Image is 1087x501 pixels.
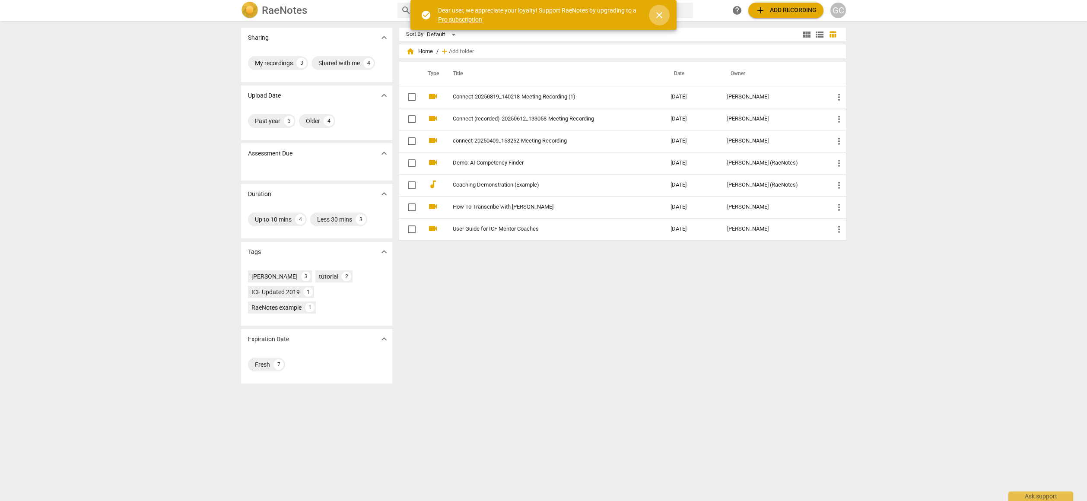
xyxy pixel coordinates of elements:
[729,3,745,18] a: Help
[305,303,315,312] div: 1
[406,31,423,38] div: Sort By
[664,152,720,174] td: [DATE]
[248,33,269,42] p: Sharing
[262,4,307,16] h2: RaeNotes
[649,5,670,25] button: Close
[826,28,839,41] button: Table view
[319,272,338,281] div: tutorial
[801,29,812,40] span: view_module
[654,10,664,20] span: close
[442,62,664,86] th: Title
[727,138,820,144] div: [PERSON_NAME]
[284,116,294,126] div: 3
[814,29,825,40] span: view_list
[248,335,289,344] p: Expiration Date
[421,10,431,20] span: check_circle
[748,3,823,18] button: Upload
[449,48,474,55] span: Add folder
[255,360,270,369] div: Fresh
[453,138,639,144] a: connect-20250409_153252-Meeting Recording
[379,32,389,43] span: expand_more
[453,204,639,210] a: How To Transcribe with [PERSON_NAME]
[379,247,389,257] span: expand_more
[324,116,334,126] div: 4
[664,130,720,152] td: [DATE]
[732,5,742,16] span: help
[428,201,438,212] span: videocam
[438,6,639,24] div: Dear user, we appreciate your loyalty! Support RaeNotes by upgrading to a
[720,62,827,86] th: Owner
[296,58,307,68] div: 3
[303,287,313,297] div: 1
[664,62,720,86] th: Date
[255,59,293,67] div: My recordings
[438,16,482,23] a: Pro subscription
[379,334,389,344] span: expand_more
[727,226,820,232] div: [PERSON_NAME]
[727,94,820,100] div: [PERSON_NAME]
[317,215,352,224] div: Less 30 mins
[428,179,438,190] span: audiotrack
[363,58,374,68] div: 4
[356,214,366,225] div: 3
[453,226,639,232] a: User Guide for ICF Mentor Coaches
[378,31,391,44] button: Show more
[755,5,766,16] span: add
[379,148,389,159] span: expand_more
[453,116,639,122] a: Connect (recorded)-20250612_133058-Meeting Recording
[251,288,300,296] div: ICF Updated 2019
[273,359,284,370] div: 7
[727,116,820,122] div: [PERSON_NAME]
[342,272,351,281] div: 2
[755,5,817,16] span: Add recording
[378,147,391,160] button: Show more
[453,160,639,166] a: Demo: AI Competency Finder
[1008,491,1073,501] div: Ask support
[664,196,720,218] td: [DATE]
[295,214,305,225] div: 4
[248,190,271,199] p: Duration
[727,160,820,166] div: [PERSON_NAME] (RaeNotes)
[664,86,720,108] td: [DATE]
[255,215,292,224] div: Up to 10 mins
[241,2,258,19] img: Logo
[401,5,411,16] span: search
[834,180,844,190] span: more_vert
[379,189,389,199] span: expand_more
[251,303,302,312] div: RaeNotes example
[834,224,844,235] span: more_vert
[453,182,639,188] a: Coaching Demonstration (Example)
[406,47,415,56] span: home
[453,94,639,100] a: Connect-20250819_140218-Meeting Recording (1)
[251,272,298,281] div: [PERSON_NAME]
[378,89,391,102] button: Show more
[813,28,826,41] button: List view
[436,48,439,55] span: /
[664,218,720,240] td: [DATE]
[428,157,438,168] span: videocam
[440,47,449,56] span: add
[428,135,438,146] span: videocam
[406,47,433,56] span: Home
[306,117,320,125] div: Older
[241,2,391,19] a: LogoRaeNotes
[248,91,281,100] p: Upload Date
[834,136,844,146] span: more_vert
[248,247,261,257] p: Tags
[834,202,844,212] span: more_vert
[318,59,360,67] div: Shared with me
[378,245,391,258] button: Show more
[834,92,844,102] span: more_vert
[427,28,459,41] div: Default
[428,113,438,124] span: videocam
[727,182,820,188] div: [PERSON_NAME] (RaeNotes)
[727,204,820,210] div: [PERSON_NAME]
[830,3,846,18] button: GC
[428,91,438,101] span: videocam
[378,333,391,346] button: Show more
[255,117,280,125] div: Past year
[421,62,442,86] th: Type
[301,272,311,281] div: 3
[379,90,389,101] span: expand_more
